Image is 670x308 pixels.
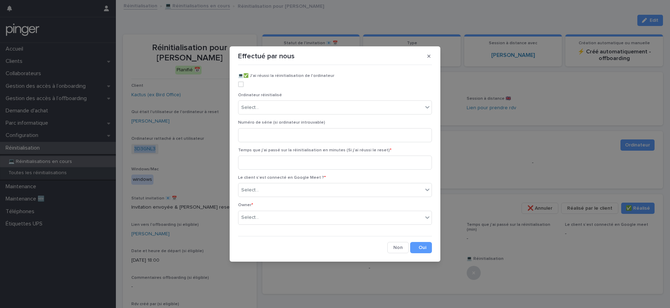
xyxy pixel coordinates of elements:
p: Effectué par nous [238,52,295,60]
span: 💻​✅​ J'ai réussi la réinitialisation de l'ordinateur [238,74,334,78]
span: Le client s'est connecté en Google Meet ? [238,176,326,180]
span: Ordinateur réinitialisé [238,93,282,97]
span: Numéro de série (si ordinateur introuvable) [238,120,325,125]
span: Owner [238,203,253,207]
div: Select... [241,186,259,194]
div: Select... [241,104,259,111]
span: Temps que j'ai passé sur la réinitialisation en minutes (Si j'ai réussi le reset) [238,148,392,152]
div: Select... [241,214,259,221]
